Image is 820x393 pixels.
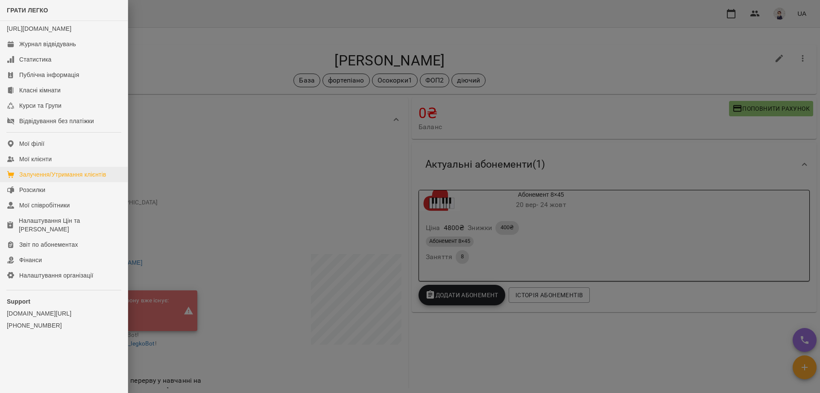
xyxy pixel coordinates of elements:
a: [URL][DOMAIN_NAME] [7,25,71,32]
div: Розсилки [19,186,45,194]
a: [DOMAIN_NAME][URL] [7,309,121,318]
div: Налаштування Цін та [PERSON_NAME] [19,216,121,233]
div: Публічна інформація [19,71,79,79]
div: Налаштування організації [19,271,94,280]
div: Фінанси [19,256,42,264]
a: [PHONE_NUMBER] [7,321,121,330]
div: Мої співробітники [19,201,70,210]
div: Статистика [19,55,52,64]
div: Мої філії [19,139,44,148]
div: Звіт по абонементах [19,240,78,249]
div: Курси та Групи [19,101,61,110]
div: Залучення/Утримання клієнтів [19,170,106,179]
p: Support [7,297,121,306]
div: Відвідування без платіжки [19,117,94,125]
div: Журнал відвідувань [19,40,76,48]
div: Класні кімнати [19,86,61,95]
span: ГРАТИ ЛЕГКО [7,7,48,14]
div: Мої клієнти [19,155,52,163]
